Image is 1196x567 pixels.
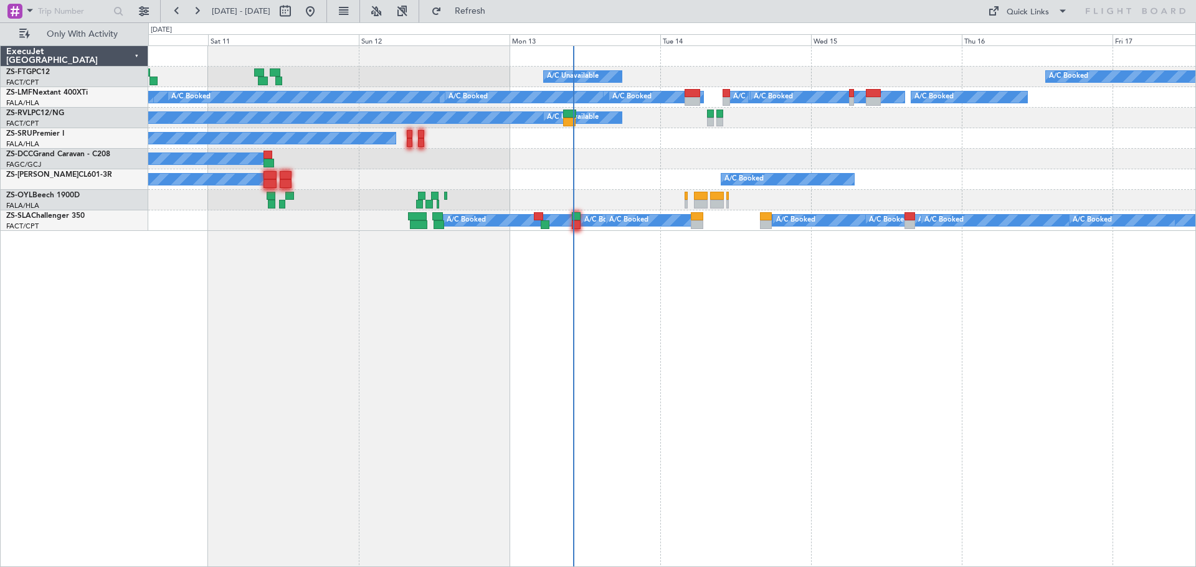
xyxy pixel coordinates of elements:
[14,24,135,44] button: Only With Activity
[612,88,652,106] div: A/C Booked
[982,1,1074,21] button: Quick Links
[212,6,270,17] span: [DATE] - [DATE]
[724,170,764,189] div: A/C Booked
[32,30,131,39] span: Only With Activity
[609,211,648,230] div: A/C Booked
[6,130,64,138] a: ZS-SRUPremier I
[6,139,39,149] a: FALA/HLA
[6,89,32,96] span: ZS-LMF
[6,160,41,169] a: FAGC/GCJ
[447,211,486,230] div: A/C Booked
[6,110,31,117] span: ZS-RVL
[6,222,39,231] a: FACT/CPT
[208,34,359,45] div: Sat 11
[6,171,78,179] span: ZS-[PERSON_NAME]
[660,34,811,45] div: Tue 14
[444,7,496,16] span: Refresh
[171,88,211,106] div: A/C Booked
[962,34,1113,45] div: Thu 16
[6,171,112,179] a: ZS-[PERSON_NAME]CL601-3R
[6,192,80,199] a: ZS-OYLBeech 1900D
[425,1,500,21] button: Refresh
[776,211,815,230] div: A/C Booked
[811,34,962,45] div: Wed 15
[359,34,510,45] div: Sun 12
[6,201,39,210] a: FALA/HLA
[38,2,110,21] input: Trip Number
[1049,67,1088,86] div: A/C Booked
[6,68,32,76] span: ZS-FTG
[6,68,50,76] a: ZS-FTGPC12
[584,211,624,230] div: A/C Booked
[6,130,32,138] span: ZS-SRU
[6,151,110,158] a: ZS-DCCGrand Caravan - C208
[547,108,599,127] div: A/C Unavailable
[6,78,39,87] a: FACT/CPT
[6,110,64,117] a: ZS-RVLPC12/NG
[914,88,954,106] div: A/C Booked
[6,192,32,199] span: ZS-OYL
[6,212,85,220] a: ZS-SLAChallenger 350
[6,98,39,108] a: FALA/HLA
[6,151,33,158] span: ZS-DCC
[6,212,31,220] span: ZS-SLA
[510,34,660,45] div: Mon 13
[151,25,172,35] div: [DATE]
[733,88,772,106] div: A/C Booked
[6,119,39,128] a: FACT/CPT
[6,89,88,96] a: ZS-LMFNextant 400XTi
[448,88,488,106] div: A/C Booked
[918,211,957,230] div: A/C Booked
[924,211,964,230] div: A/C Booked
[1073,211,1112,230] div: A/C Booked
[547,67,599,86] div: A/C Unavailable
[1007,6,1049,19] div: Quick Links
[869,211,908,230] div: A/C Booked
[754,88,793,106] div: A/C Booked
